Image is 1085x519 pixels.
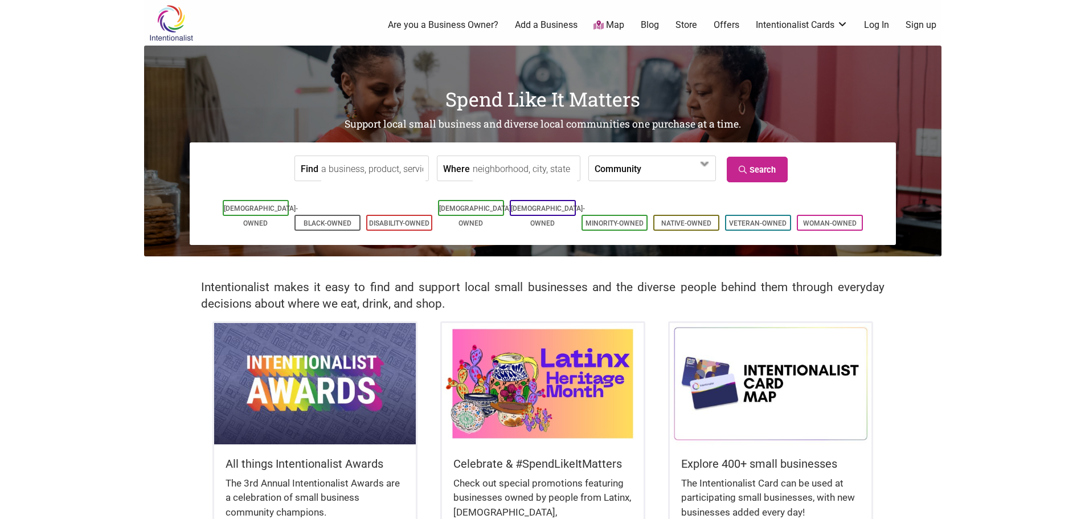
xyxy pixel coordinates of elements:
[906,19,936,31] a: Sign up
[388,19,498,31] a: Are you a Business Owner?
[224,205,298,227] a: [DEMOGRAPHIC_DATA]-Owned
[803,219,857,227] a: Woman-Owned
[201,279,885,312] h2: Intentionalist makes it easy to find and support local small businesses and the diverse people be...
[144,85,941,113] h1: Spend Like It Matters
[729,219,787,227] a: Veteran-Owned
[144,5,198,42] img: Intentionalist
[304,219,351,227] a: Black-Owned
[586,219,644,227] a: Minority-Owned
[301,156,318,181] label: Find
[595,156,641,181] label: Community
[675,19,697,31] a: Store
[515,19,578,31] a: Add a Business
[714,19,739,31] a: Offers
[226,456,404,472] h5: All things Intentionalist Awards
[473,156,577,182] input: neighborhood, city, state
[864,19,889,31] a: Log In
[727,157,788,182] a: Search
[593,19,624,32] a: Map
[439,205,513,227] a: [DEMOGRAPHIC_DATA]-Owned
[661,219,711,227] a: Native-Owned
[681,456,860,472] h5: Explore 400+ small businesses
[443,156,470,181] label: Where
[511,205,585,227] a: [DEMOGRAPHIC_DATA]-Owned
[756,19,848,31] a: Intentionalist Cards
[214,323,416,444] img: Intentionalist Awards
[670,323,871,444] img: Intentionalist Card Map
[144,117,941,132] h2: Support local small business and diverse local communities one purchase at a time.
[641,19,659,31] a: Blog
[442,323,644,444] img: Latinx / Hispanic Heritage Month
[321,156,425,182] input: a business, product, service
[369,219,429,227] a: Disability-Owned
[453,456,632,472] h5: Celebrate & #SpendLikeItMatters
